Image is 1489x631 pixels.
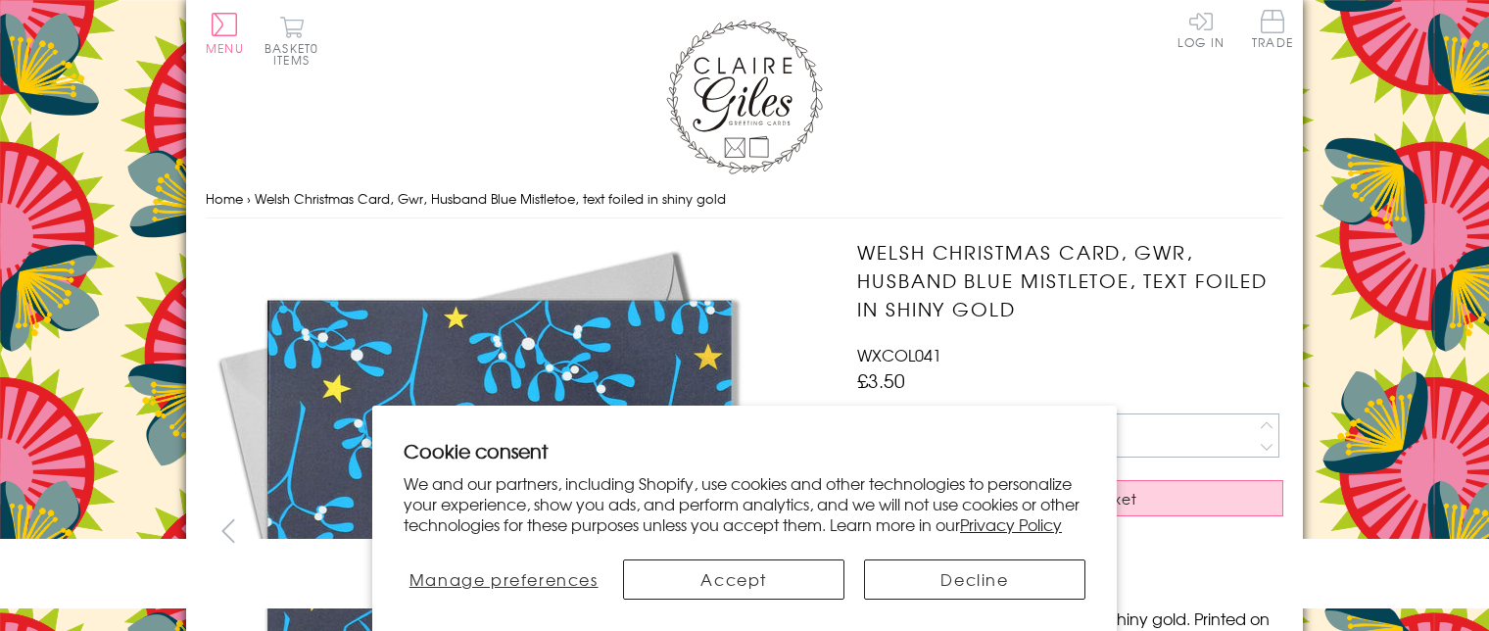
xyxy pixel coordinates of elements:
[273,39,318,69] span: 0 items
[206,13,244,54] button: Menu
[1252,10,1293,48] span: Trade
[247,189,251,208] span: ›
[404,473,1085,534] p: We and our partners, including Shopify, use cookies and other technologies to personalize your ex...
[206,189,243,208] a: Home
[857,238,1283,322] h1: Welsh Christmas Card, Gwr, Husband Blue Mistletoe, text foiled in shiny gold
[857,366,905,394] span: £3.50
[666,20,823,174] img: Claire Giles Greetings Cards
[264,16,318,66] button: Basket0 items
[1177,10,1225,48] a: Log In
[404,559,603,600] button: Manage preferences
[206,179,1283,219] nav: breadcrumbs
[623,559,844,600] button: Accept
[206,39,244,57] span: Menu
[864,559,1085,600] button: Decline
[206,509,250,553] button: prev
[404,437,1085,464] h2: Cookie consent
[1252,10,1293,52] a: Trade
[960,512,1062,536] a: Privacy Policy
[255,189,726,208] span: Welsh Christmas Card, Gwr, Husband Blue Mistletoe, text foiled in shiny gold
[857,343,941,366] span: WXCOL041
[409,567,599,591] span: Manage preferences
